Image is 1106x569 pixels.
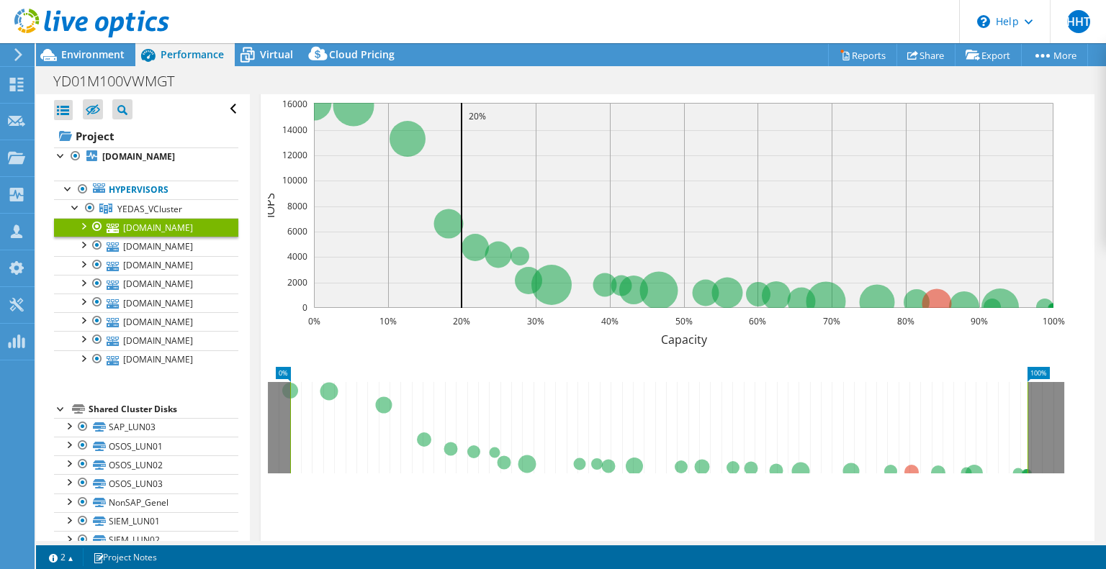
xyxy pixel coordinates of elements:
[302,301,307,314] text: 0
[453,315,470,327] text: 20%
[282,174,307,186] text: 10000
[955,44,1022,66] a: Export
[1021,44,1088,66] a: More
[54,199,238,218] a: YEDAS_VCluster
[54,181,238,199] a: Hypervisors
[282,149,307,161] text: 12000
[54,437,238,455] a: OSOS_LUN01
[54,531,238,550] a: SIEM_LUN02
[39,548,84,566] a: 2
[282,98,307,110] text: 16000
[1043,315,1065,327] text: 100%
[54,218,238,237] a: [DOMAIN_NAME]
[54,455,238,474] a: OSOS_LUN02
[262,193,278,218] text: IOPS
[54,293,238,312] a: [DOMAIN_NAME]
[601,315,619,327] text: 40%
[749,315,766,327] text: 60%
[282,124,307,136] text: 14000
[54,237,238,255] a: [DOMAIN_NAME]
[102,150,175,163] b: [DOMAIN_NAME]
[83,548,167,566] a: Project Notes
[54,275,238,293] a: [DOMAIN_NAME]
[54,350,238,369] a: [DOMAIN_NAME]
[379,315,397,327] text: 10%
[308,315,320,327] text: 0%
[54,147,238,166] a: [DOMAIN_NAME]
[117,203,182,215] span: YEDAS_VCluster
[287,250,307,263] text: 4000
[54,124,238,147] a: Project
[897,315,914,327] text: 80%
[287,225,307,237] text: 6000
[47,73,197,89] h1: YD01M100VWMGT
[828,44,897,66] a: Reports
[54,474,238,493] a: OSOS_LUN03
[54,331,238,350] a: [DOMAIN_NAME]
[661,332,708,347] text: Capacity
[54,418,238,437] a: SAP_LUN03
[54,493,238,512] a: NonSAP_Genel
[54,256,238,275] a: [DOMAIN_NAME]
[54,512,238,531] a: SIEM_LUN01
[89,401,238,418] div: Shared Cluster Disks
[161,47,224,61] span: Performance
[469,110,486,122] text: 20%
[287,276,307,288] text: 2000
[54,312,238,331] a: [DOMAIN_NAME]
[527,315,544,327] text: 30%
[329,47,395,61] span: Cloud Pricing
[61,47,125,61] span: Environment
[971,315,988,327] text: 90%
[896,44,956,66] a: Share
[675,315,693,327] text: 50%
[260,47,293,61] span: Virtual
[1067,10,1090,33] span: HHT
[287,200,307,212] text: 8000
[823,315,840,327] text: 70%
[977,15,990,28] svg: \n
